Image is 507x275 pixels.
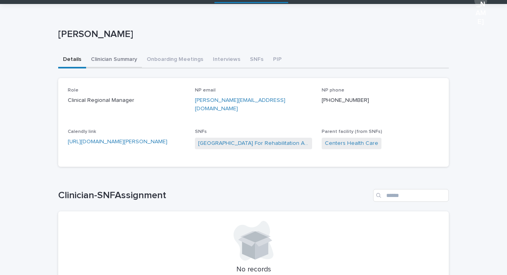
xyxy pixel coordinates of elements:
h1: Clinician-SNFAssignment [58,190,370,201]
a: [PERSON_NAME][EMAIL_ADDRESS][DOMAIN_NAME] [195,98,285,111]
button: Details [58,52,86,68]
p: No records [68,265,439,274]
input: Search [373,189,449,202]
button: Clinician Summary [86,52,142,68]
p: Clinical Regional Manager [68,96,185,105]
p: [PERSON_NAME] [58,29,446,40]
a: [GEOGRAPHIC_DATA] For Rehabilitation And Nursing [198,139,309,148]
span: SNFs [195,129,207,134]
span: Calendly link [68,129,96,134]
span: Role [68,88,79,93]
a: [PHONE_NUMBER] [322,98,369,103]
a: [URL][DOMAIN_NAME][PERSON_NAME] [68,139,167,144]
span: NP phone [322,88,344,93]
span: NP email [195,88,216,93]
span: Parent facility (from SNFs) [322,129,382,134]
a: Centers Health Care [325,139,378,148]
button: Interviews [208,52,245,68]
button: Onboarding Meetings [142,52,208,68]
button: PIP [268,52,287,68]
button: SNFs [245,52,268,68]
